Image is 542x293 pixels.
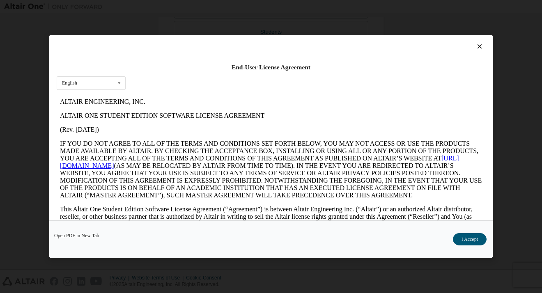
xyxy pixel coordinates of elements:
div: End-User License Agreement [57,63,485,71]
p: This Altair One Student Edition Software License Agreement (“Agreement”) is between Altair Engine... [3,111,425,140]
p: ALTAIR ENGINEERING, INC. [3,3,425,11]
button: I Accept [453,233,487,245]
p: IF YOU DO NOT AGREE TO ALL OF THE TERMS AND CONDITIONS SET FORTH BELOW, YOU MAY NOT ACCESS OR USE... [3,45,425,104]
p: ALTAIR ONE STUDENT EDITION SOFTWARE LICENSE AGREEMENT [3,17,425,25]
a: Open PDF in New Tab [54,233,99,238]
p: (Rev. [DATE]) [3,31,425,39]
a: [URL][DOMAIN_NAME] [3,60,402,74]
div: English [62,80,77,85]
